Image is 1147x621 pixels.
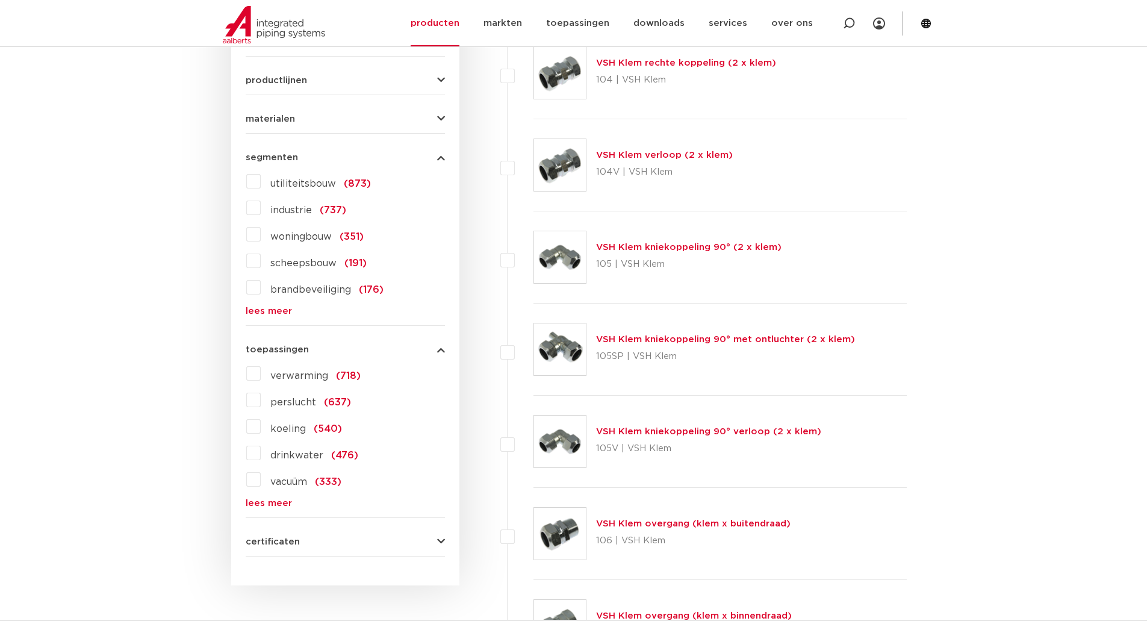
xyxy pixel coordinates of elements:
span: perslucht [270,398,316,407]
span: utiliteitsbouw [270,179,336,189]
img: Thumbnail for VSH Klem kniekoppeling 90° (2 x klem) [534,231,586,283]
span: (637) [324,398,351,407]
span: (873) [344,179,371,189]
img: Thumbnail for VSH Klem rechte koppeling (2 x klem) [534,47,586,99]
span: (540) [314,424,342,434]
a: lees meer [246,499,445,508]
span: materialen [246,114,295,123]
span: koeling [270,424,306,434]
img: Thumbnail for VSH Klem verloop (2 x klem) [534,139,586,191]
button: materialen [246,114,445,123]
button: productlijnen [246,76,445,85]
span: certificaten [246,537,300,546]
span: (191) [344,258,367,268]
a: VSH Klem overgang (klem x buitendraad) [596,519,791,528]
button: certificaten [246,537,445,546]
span: segmenten [246,153,298,162]
span: verwarming [270,371,328,381]
p: 104 | VSH Klem [596,70,776,90]
img: Thumbnail for VSH Klem kniekoppeling 90° verloop (2 x klem) [534,416,586,467]
p: 105SP | VSH Klem [596,347,855,366]
span: industrie [270,205,312,215]
span: brandbeveiliging [270,285,351,295]
span: (718) [336,371,361,381]
span: (476) [331,451,358,460]
a: VSH Klem kniekoppeling 90° met ontluchter (2 x klem) [596,335,855,344]
span: (333) [315,477,341,487]
p: 104V | VSH Klem [596,163,733,182]
img: Thumbnail for VSH Klem overgang (klem x buitendraad) [534,508,586,560]
p: 105V | VSH Klem [596,439,821,458]
span: woningbouw [270,232,332,242]
a: VSH Klem kniekoppeling 90° (2 x klem) [596,243,782,252]
button: toepassingen [246,345,445,354]
a: VSH Klem verloop (2 x klem) [596,151,733,160]
a: VSH Klem kniekoppeling 90° verloop (2 x klem) [596,427,821,436]
span: (176) [359,285,384,295]
p: 105 | VSH Klem [596,255,782,274]
img: Thumbnail for VSH Klem kniekoppeling 90° met ontluchter (2 x klem) [534,323,586,375]
span: scheepsbouw [270,258,337,268]
a: VSH Klem overgang (klem x binnendraad) [596,611,792,620]
span: toepassingen [246,345,309,354]
a: VSH Klem rechte koppeling (2 x klem) [596,58,776,67]
p: 106 | VSH Klem [596,531,791,551]
span: vacuüm [270,477,307,487]
span: drinkwater [270,451,323,460]
a: lees meer [246,307,445,316]
span: (737) [320,205,346,215]
span: (351) [340,232,364,242]
button: segmenten [246,153,445,162]
span: productlijnen [246,76,307,85]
